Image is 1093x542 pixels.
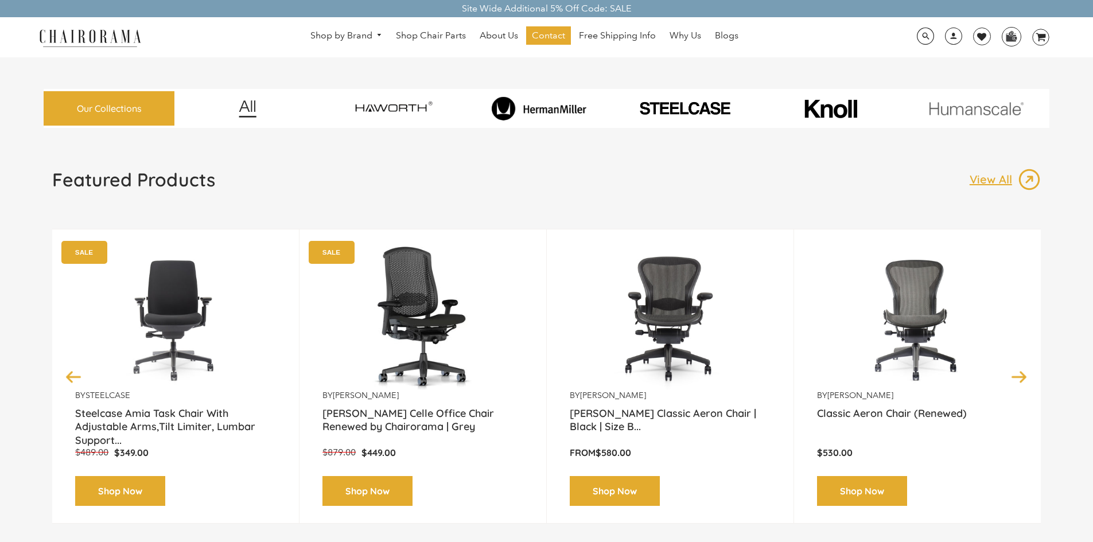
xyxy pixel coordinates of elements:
[390,26,472,45] a: Shop Chair Parts
[970,168,1041,191] a: View All
[817,407,1018,435] a: Classic Aeron Chair (Renewed)
[33,28,147,48] img: chairorama
[474,26,524,45] a: About Us
[85,390,130,400] a: Steelcase
[532,30,565,42] span: Contact
[396,30,466,42] span: Shop Chair Parts
[361,447,396,458] span: $449.00
[709,26,744,45] a: Blogs
[664,26,707,45] a: Why Us
[614,100,755,117] img: PHOTO-2024-07-09-00-53-10-removebg-preview.png
[817,247,1018,390] a: Classic Aeron Chair (Renewed) - chairorama Classic Aeron Chair (Renewed) - chairorama
[573,26,662,45] a: Free Shipping Info
[469,96,609,120] img: image_8_173eb7e0-7579-41b4-bc8e-4ba0b8ba93e8.png
[305,27,388,45] a: Shop by Brand
[570,390,771,401] p: by
[322,247,523,390] a: Herman Miller Celle Office Chair Renewed by Chairorama | Grey - chairorama Herman Miller Celle Of...
[906,102,1047,116] img: image_11.png
[570,447,771,459] p: From
[580,390,646,400] a: [PERSON_NAME]
[779,98,882,119] img: image_10_1.png
[817,247,1018,390] img: Classic Aeron Chair (Renewed) - chairorama
[75,248,93,256] text: SALE
[827,390,893,400] a: [PERSON_NAME]
[322,247,523,390] img: Herman Miller Celle Office Chair Renewed by Chairorama | Grey - chairorama
[75,247,276,390] img: Amia Chair by chairorama.com
[75,390,276,401] p: by
[75,407,276,435] a: Steelcase Amia Task Chair With Adjustable Arms,Tilt Limiter, Lumbar Support...
[75,247,276,390] a: Amia Chair by chairorama.com Renewed Amia Chair chairorama.com
[715,30,738,42] span: Blogs
[526,26,571,45] a: Contact
[1009,366,1029,387] button: Next
[216,100,279,118] img: image_12.png
[75,447,108,458] span: $489.00
[570,247,771,390] img: Herman Miller Classic Aeron Chair | Black | Size B (Renewed) - chairorama
[1002,28,1020,45] img: WhatsApp_Image_2024-07-12_at_16.23.01.webp
[570,247,771,390] a: Herman Miller Classic Aeron Chair | Black | Size B (Renewed) - chairorama Herman Miller Classic A...
[64,366,84,387] button: Previous
[596,447,631,458] span: $580.00
[44,91,174,126] a: Our Collections
[322,407,523,435] a: [PERSON_NAME] Celle Office Chair Renewed by Chairorama | Grey
[570,407,771,435] a: [PERSON_NAME] Classic Aeron Chair | Black | Size B...
[75,476,165,506] a: Shop Now
[670,30,701,42] span: Why Us
[196,26,853,48] nav: DesktopNavigation
[1018,168,1041,191] img: image_13.png
[817,390,1018,401] p: by
[322,390,523,401] p: by
[322,476,413,506] a: Shop Now
[480,30,518,42] span: About Us
[323,92,464,125] img: image_7_14f0750b-d084-457f-979a-a1ab9f6582c4.png
[333,390,399,400] a: [PERSON_NAME]
[579,30,656,42] span: Free Shipping Info
[52,168,215,200] a: Featured Products
[817,447,853,458] span: $530.00
[970,172,1018,187] p: View All
[52,168,215,191] h1: Featured Products
[114,447,149,458] span: $349.00
[817,476,907,506] a: Shop Now
[322,248,340,256] text: SALE
[322,447,356,458] span: $879.00
[570,476,660,506] a: Shop Now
